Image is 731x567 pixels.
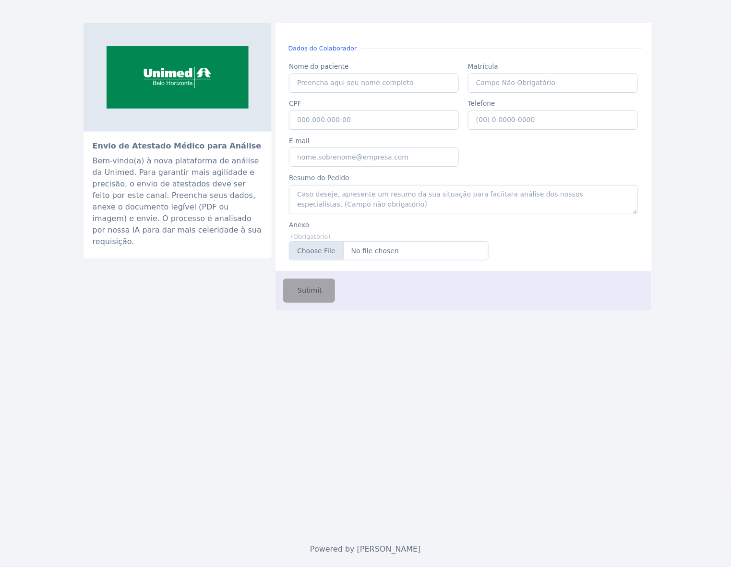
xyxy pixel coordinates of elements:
[468,62,638,71] label: Matrícula
[289,173,637,183] label: Resumo do Pedido
[291,233,330,240] small: (Obrigatório)
[289,136,459,146] label: E-mail
[285,44,361,53] small: Dados do Colaborador
[468,99,638,108] label: Telefone
[468,74,638,93] input: Campo Não Obrigatório
[289,74,459,93] input: Preencha aqui seu nome completo
[468,111,638,130] input: (00) 0 0000-0000
[93,141,263,151] h2: Envio de Atestado Médico para Análise
[289,111,459,130] input: 000.000.000-00
[93,155,263,247] div: Bem-vindo(a) à nova plataforma de análise da Unimed. Para garantir mais agilidade e precisão, o e...
[289,99,459,108] label: CPF
[84,23,272,132] img: sistemaocemg.coop.br-unimed-bh-e-eleita-a-melhor-empresa-de-planos-de-saude-do-brasil-giro-2.png
[289,241,489,260] input: Anexe-se aqui seu atestado (PDF ou Imagem)
[310,545,421,554] span: Powered by [PERSON_NAME]
[289,148,459,167] input: nome.sobrenome@empresa.com
[289,220,489,230] label: Anexo
[289,62,459,71] label: Nome do paciente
